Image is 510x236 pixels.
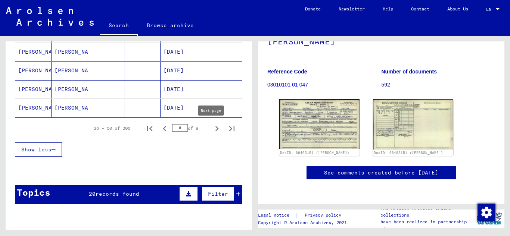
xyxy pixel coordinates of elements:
div: 26 – 50 of 206 [94,125,130,132]
a: 03010101 01 047 [267,82,308,88]
mat-cell: [PERSON_NAME] [15,62,52,80]
button: First page [142,121,157,136]
p: have been realized in partnership with [380,218,474,232]
img: yv_logo.png [475,209,503,228]
button: Previous page [157,121,172,136]
a: See comments created before [DATE] [324,169,438,177]
div: | [258,211,350,219]
span: Filter [208,191,228,197]
mat-cell: [DATE] [161,99,197,117]
mat-cell: [PERSON_NAME] [52,43,88,61]
span: Show less [21,146,52,153]
mat-cell: [DATE] [161,80,197,98]
mat-cell: [DATE] [161,62,197,80]
a: DocID: 66403151 ([PERSON_NAME]) [374,151,443,155]
mat-cell: [PERSON_NAME] [15,80,52,98]
div: of 9 [172,125,209,132]
p: Copyright © Arolsen Archives, 2021 [258,219,350,226]
b: Reference Code [267,69,307,75]
button: Filter [202,187,234,201]
mat-cell: [PERSON_NAME] [52,99,88,117]
mat-cell: [DATE] [161,43,197,61]
span: records found [96,191,139,197]
a: DocID: 66403151 ([PERSON_NAME]) [280,151,349,155]
mat-cell: [PERSON_NAME] [15,99,52,117]
b: Number of documents [382,69,437,75]
span: 20 [89,191,96,197]
a: Legal notice [258,211,295,219]
button: Last page [224,121,239,136]
p: The Arolsen Archives online collections [380,205,474,218]
mat-cell: [PERSON_NAME] [15,43,52,61]
img: 002.jpg [373,99,453,150]
button: Next page [209,121,224,136]
mat-cell: [PERSON_NAME] [52,80,88,98]
a: Privacy policy [299,211,350,219]
a: Search [100,16,138,36]
span: EN [486,7,494,12]
a: Browse archive [138,16,203,34]
mat-cell: [PERSON_NAME] [52,62,88,80]
img: Change consent [478,204,495,221]
p: 592 [382,81,495,89]
div: Topics [17,186,50,199]
img: Arolsen_neg.svg [6,7,94,26]
button: Show less [15,142,62,157]
img: 001.jpg [279,99,360,149]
